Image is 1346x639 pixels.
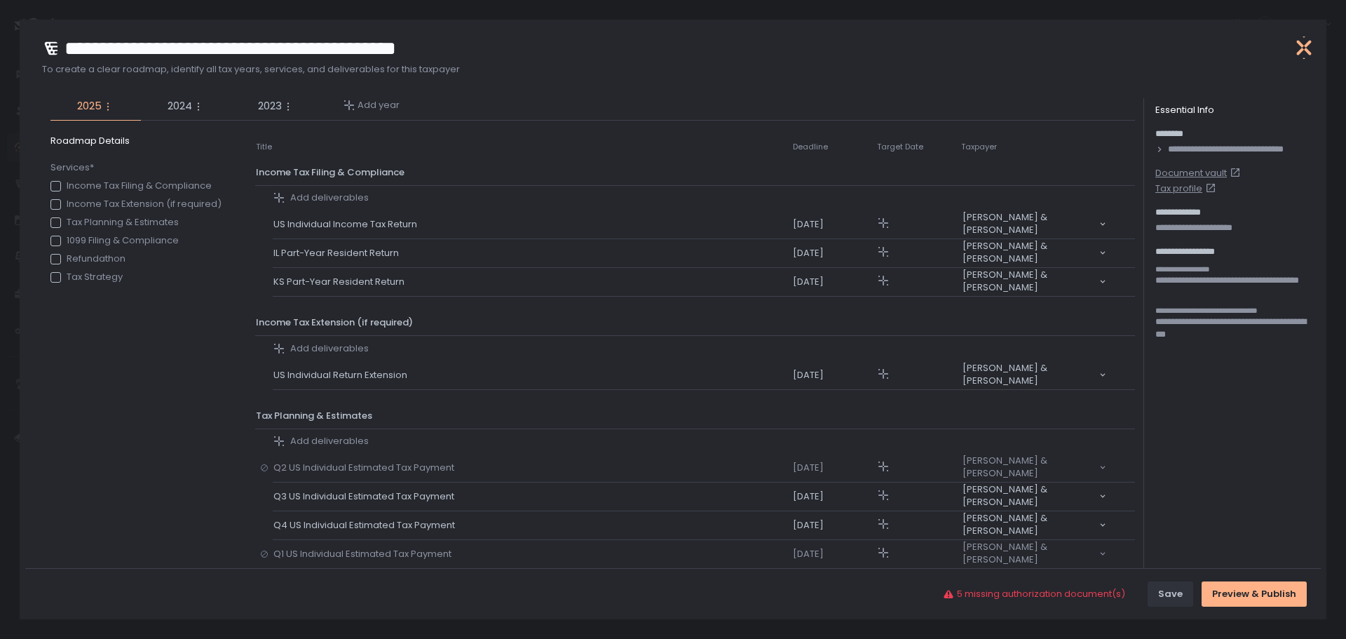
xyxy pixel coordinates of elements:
th: Taxpayer [960,135,1107,160]
span: Income Tax Extension (if required) [256,316,413,329]
span: [PERSON_NAME] & [PERSON_NAME] [963,240,1098,265]
span: Income Tax Filing & Compliance [256,166,405,179]
td: [DATE] [792,483,876,511]
input: Search for option [963,537,1098,539]
button: Add year [344,99,400,112]
a: Tax profile [1155,182,1315,195]
input: Search for option [963,509,1098,510]
span: [PERSON_NAME] & [PERSON_NAME] [963,512,1098,537]
span: 2024 [168,98,192,114]
td: [DATE] [792,454,876,483]
td: [DATE] [792,511,876,540]
span: US Individual Income Tax Return [273,218,423,231]
span: [PERSON_NAME] & [PERSON_NAME] [963,211,1098,236]
span: Services* [50,161,222,174]
button: Save [1148,581,1193,607]
div: Search for option [961,240,1106,267]
span: Roadmap Details [50,135,227,147]
span: Q2 US Individual Estimated Tax Payment [273,462,460,474]
span: Add deliverables [290,342,369,355]
input: Search for option [963,566,1098,567]
span: Add deliverables [290,191,369,204]
span: [PERSON_NAME] & [PERSON_NAME] [963,541,1098,566]
div: Preview & Publish [1212,588,1296,600]
div: Search for option [961,362,1106,389]
div: Save [1158,588,1183,600]
input: Search for option [963,294,1098,295]
span: US Individual Return Extension [273,369,413,382]
div: Search for option [961,483,1106,510]
span: [PERSON_NAME] & [PERSON_NAME] [963,269,1098,294]
span: IL Part-Year Resident Return [273,247,405,260]
span: Q1 US Individual Estimated Tax Payment [273,548,457,560]
th: Deadline [792,135,876,160]
a: Document vault [1155,167,1315,180]
div: Search for option [961,269,1106,295]
th: Title [255,135,273,160]
div: Search for option [961,512,1106,539]
td: [DATE] [792,540,876,569]
input: Search for option [963,236,1098,238]
input: Search for option [963,387,1098,389]
span: Tax Planning & Estimates [256,409,372,422]
span: 2023 [258,98,282,114]
span: To create a clear roadmap, identify all tax years, services, and deliverables for this taxpayer [42,63,1282,76]
th: Target Date [876,135,960,160]
div: Search for option [961,211,1106,238]
span: 2025 [77,98,102,114]
span: Add deliverables [290,435,369,448]
span: [PERSON_NAME] & [PERSON_NAME] [963,455,1098,480]
div: Search for option [961,541,1106,567]
button: Preview & Publish [1202,581,1307,607]
div: Search for option [961,455,1106,481]
span: Q3 US Individual Estimated Tax Payment [273,490,460,503]
td: [DATE] [792,239,876,268]
span: [PERSON_NAME] & [PERSON_NAME] [963,483,1098,509]
input: Search for option [963,480,1098,481]
td: [DATE] [792,210,876,239]
td: [DATE] [792,268,876,297]
input: Search for option [963,265,1098,267]
span: 5 missing authorization document(s) [957,588,1125,600]
span: KS Part-Year Resident Return [273,276,410,288]
span: Q4 US Individual Estimated Tax Payment [273,519,461,532]
div: Essential Info [1155,104,1315,116]
span: [PERSON_NAME] & [PERSON_NAME] [963,362,1098,387]
td: [DATE] [792,361,876,390]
